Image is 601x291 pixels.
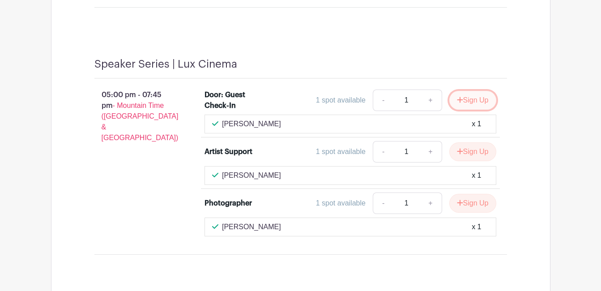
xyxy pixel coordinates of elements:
[449,142,496,161] button: Sign Up
[449,91,496,110] button: Sign Up
[102,102,179,141] span: - Mountain Time ([GEOGRAPHIC_DATA] & [GEOGRAPHIC_DATA])
[373,90,393,111] a: -
[316,146,366,157] div: 1 spot available
[222,222,281,232] p: [PERSON_NAME]
[419,141,442,163] a: +
[472,170,481,181] div: x 1
[94,58,237,71] h4: Speaker Series | Lux Cinema
[472,222,481,232] div: x 1
[373,193,393,214] a: -
[222,170,281,181] p: [PERSON_NAME]
[205,198,252,209] div: Photographer
[449,194,496,213] button: Sign Up
[316,198,366,209] div: 1 spot available
[419,193,442,214] a: +
[316,95,366,106] div: 1 spot available
[472,119,481,129] div: x 1
[80,86,191,147] p: 05:00 pm - 07:45 pm
[373,141,393,163] a: -
[419,90,442,111] a: +
[222,119,281,129] p: [PERSON_NAME]
[205,90,267,111] div: Door: Guest Check-In
[205,146,252,157] div: Artist Support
